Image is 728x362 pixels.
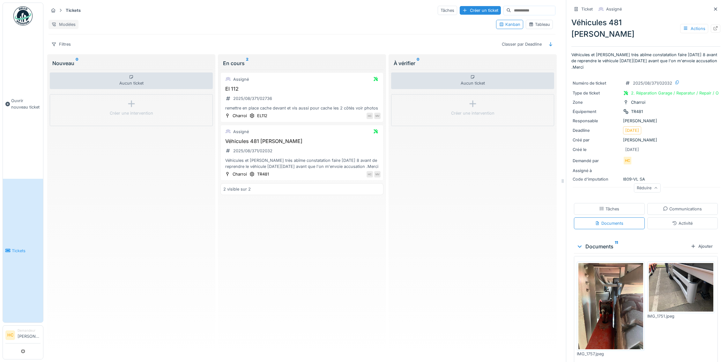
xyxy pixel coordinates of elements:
div: [PERSON_NAME] [573,118,719,124]
div: EL112 [257,113,267,119]
div: Activité [672,220,693,226]
div: Charroi [631,99,645,105]
div: Ticket [581,6,593,12]
div: TR481 [257,171,269,177]
div: Numéro de ticket [573,80,620,86]
div: Deadline [573,127,620,133]
a: Tickets [3,179,43,322]
div: Code d'imputation [573,176,620,182]
div: Créer un ticket [460,6,501,15]
div: En cours [223,59,381,67]
div: Assigné [233,76,249,82]
div: Documents [576,243,688,250]
div: HC [623,156,632,165]
div: MV [374,171,381,177]
div: Kanban [499,21,520,27]
div: Modèles [48,20,78,29]
div: [PERSON_NAME] [573,137,719,143]
div: Ajouter [688,242,715,251]
div: IMG_1757.jpeg [577,351,645,357]
div: I809-VL SA [573,176,719,182]
li: [PERSON_NAME] [18,328,41,342]
div: Assigné à [573,168,620,174]
div: 2 visible sur 2 [223,186,251,192]
div: Charroi [233,113,247,119]
div: Aucun ticket [50,72,213,89]
div: Filtres [48,40,74,49]
div: Tâches [438,6,457,15]
div: Demandé par [573,158,620,164]
div: Créé le [573,147,620,153]
a: HC Demandeur[PERSON_NAME] [5,328,41,343]
p: Véhicules et [PERSON_NAME] très abîme constatation faire [DATE] 8 avant de reprendre le véhicule ... [571,52,720,70]
img: ghloxpi60jhpqmfz9iwf4ifiu06d [578,263,643,349]
div: remettre en place cache devant et vis aussi pour cache les 2 côtés voir photos [223,105,381,111]
div: Charroi [233,171,247,177]
div: Tableau [529,21,550,27]
div: Créé par [573,137,620,143]
div: 2025/08/371/02736 [233,95,272,102]
sup: 0 [76,59,78,67]
div: Créer une intervention [451,110,494,116]
div: Type de ticket [573,90,620,96]
div: IMG_1751.jpeg [647,313,715,319]
div: Tâches [599,206,619,212]
div: [DATE] [625,147,639,153]
div: Créer une intervention [110,110,153,116]
div: Actions [680,24,708,33]
sup: 2 [246,59,249,67]
div: Assigné [606,6,622,12]
div: Nouveau [52,59,210,67]
h3: Véhicules 481 [PERSON_NAME] [223,138,381,144]
span: Ouvrir nouveau ticket [11,98,41,110]
div: Responsable [573,118,620,124]
div: Documents [595,220,623,226]
sup: 11 [615,243,618,250]
div: À vérifier [394,59,552,67]
sup: 0 [417,59,420,67]
div: [DATE] [625,127,639,133]
span: Tickets [12,248,41,254]
li: HC [5,330,15,340]
div: Assigné [233,129,249,135]
div: 2025/08/371/02032 [633,80,672,86]
div: Véhicules 481 [PERSON_NAME] [571,17,720,40]
h3: El 112 [223,86,381,92]
div: MV [374,113,381,119]
div: Communications [663,206,702,212]
a: Ouvrir nouveau ticket [3,29,43,179]
div: HC [367,171,373,177]
div: Réduire [634,184,661,193]
div: Zone [573,99,620,105]
div: TR481 [631,109,643,115]
strong: Tickets [63,7,83,13]
div: 2025/08/371/02032 [233,148,272,154]
div: Véhicules et [PERSON_NAME] très abîme constatation faire [DATE] 8 avant de reprendre le véhicule ... [223,157,381,170]
div: HC [367,113,373,119]
div: Aucun ticket [391,72,554,89]
div: Classer par Deadline [499,40,545,49]
div: Équipement [573,109,620,115]
img: Badge_color-CXgf-gQk.svg [13,6,33,26]
img: 391aazigr1gqku3slp9l5jj7k70k [649,263,714,312]
div: Demandeur [18,328,41,333]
